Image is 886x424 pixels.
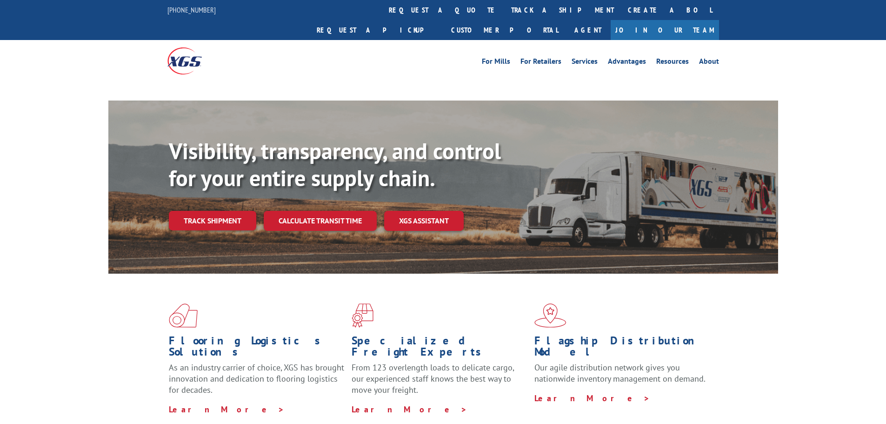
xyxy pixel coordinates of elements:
[384,211,464,231] a: XGS ASSISTANT
[520,58,561,68] a: For Retailers
[264,211,377,231] a: Calculate transit time
[352,404,467,415] a: Learn More >
[167,5,216,14] a: [PHONE_NUMBER]
[534,303,566,328] img: xgs-icon-flagship-distribution-model-red
[169,362,344,395] span: As an industry carrier of choice, XGS has brought innovation and dedication to flooring logistics...
[169,303,198,328] img: xgs-icon-total-supply-chain-intelligence-red
[656,58,689,68] a: Resources
[169,136,501,192] b: Visibility, transparency, and control for your entire supply chain.
[352,362,527,404] p: From 123 overlength loads to delicate cargo, our experienced staff knows the best way to move you...
[169,335,345,362] h1: Flooring Logistics Solutions
[310,20,444,40] a: Request a pickup
[699,58,719,68] a: About
[352,303,373,328] img: xgs-icon-focused-on-flooring-red
[352,335,527,362] h1: Specialized Freight Experts
[608,58,646,68] a: Advantages
[565,20,611,40] a: Agent
[482,58,510,68] a: For Mills
[572,58,598,68] a: Services
[169,404,285,415] a: Learn More >
[534,335,710,362] h1: Flagship Distribution Model
[169,211,256,230] a: Track shipment
[611,20,719,40] a: Join Our Team
[534,393,650,404] a: Learn More >
[534,362,706,384] span: Our agile distribution network gives you nationwide inventory management on demand.
[444,20,565,40] a: Customer Portal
